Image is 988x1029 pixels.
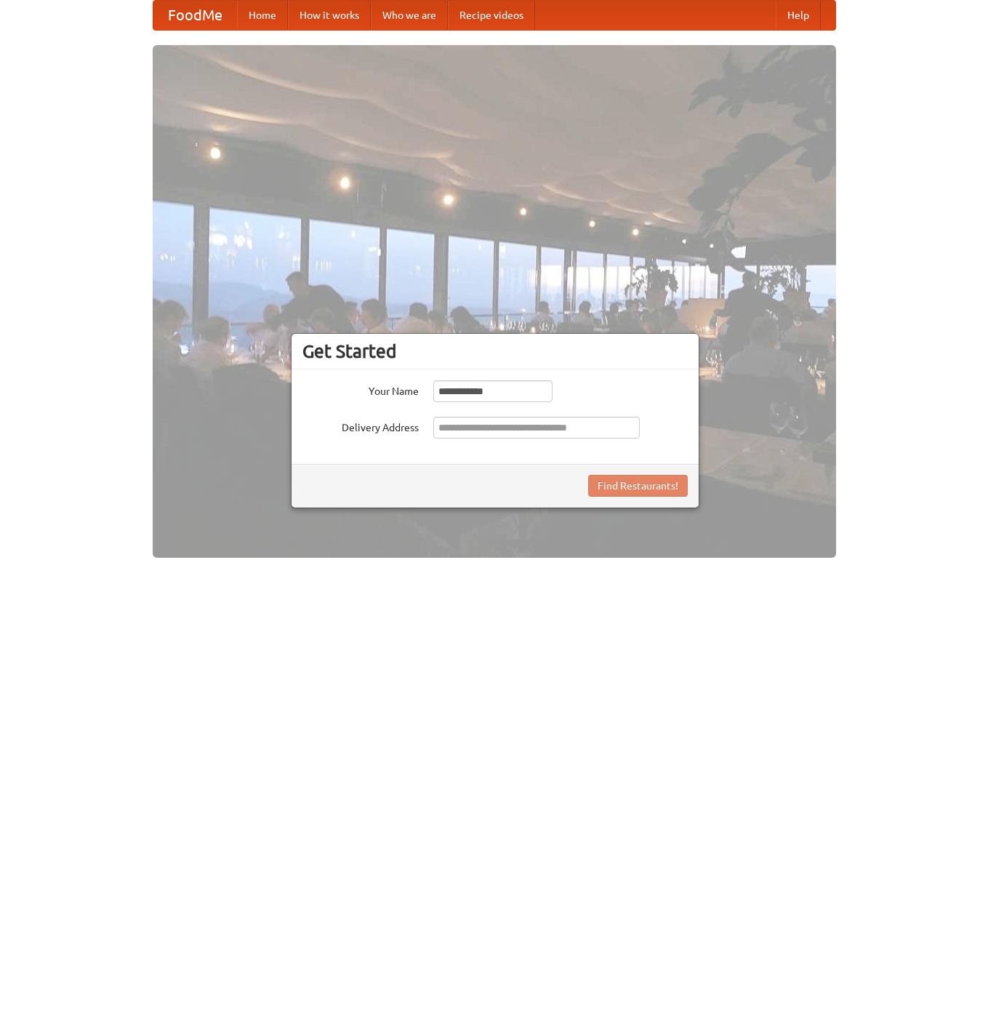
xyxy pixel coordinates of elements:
[237,1,288,30] a: Home
[588,475,688,497] button: Find Restaurants!
[371,1,448,30] a: Who we are
[302,417,419,435] label: Delivery Address
[302,340,688,362] h3: Get Started
[153,1,237,30] a: FoodMe
[288,1,371,30] a: How it works
[302,380,419,399] label: Your Name
[448,1,535,30] a: Recipe videos
[776,1,821,30] a: Help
